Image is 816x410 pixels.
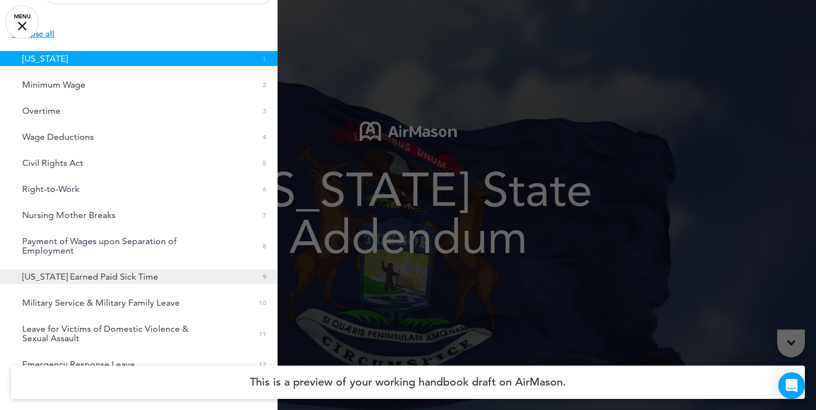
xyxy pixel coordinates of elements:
p: Collapse all [11,28,278,40]
span: Payment of Wages upon Separation of Employment [22,236,205,255]
span: 8 [263,241,266,251]
span: 11 [259,329,266,338]
span: 1 [263,54,266,63]
span: Right-to-Work [22,184,79,194]
span: 4 [263,132,266,141]
span: Wage Deductions [22,132,94,141]
span: 5 [263,158,266,168]
span: Emergency Response Leave [22,360,135,369]
span: Civil Rights Act [22,158,83,168]
span: 3 [263,106,266,115]
span: Nursing Mother Breaks [22,210,115,220]
span: 2 [263,80,266,89]
span: Michigan Earned Paid Sick Time [22,272,158,281]
span: 6 [263,184,266,194]
span: Michigan [22,54,68,63]
span: 10 [259,298,266,307]
span: Minimum Wage [22,80,85,89]
span: Leave for Victims of Domestic Violence & Sexual Assault [22,324,205,343]
span: 12 [259,360,266,369]
span: Military Service & Military Family Leave [22,298,180,307]
h4: This is a preview of your working handbook draft on AirMason. [11,366,805,399]
a: MENU [6,6,39,39]
span: Overtime [22,106,61,115]
div: Open Intercom Messenger [778,372,805,399]
span: 9 [263,272,266,281]
span: 7 [263,210,266,220]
